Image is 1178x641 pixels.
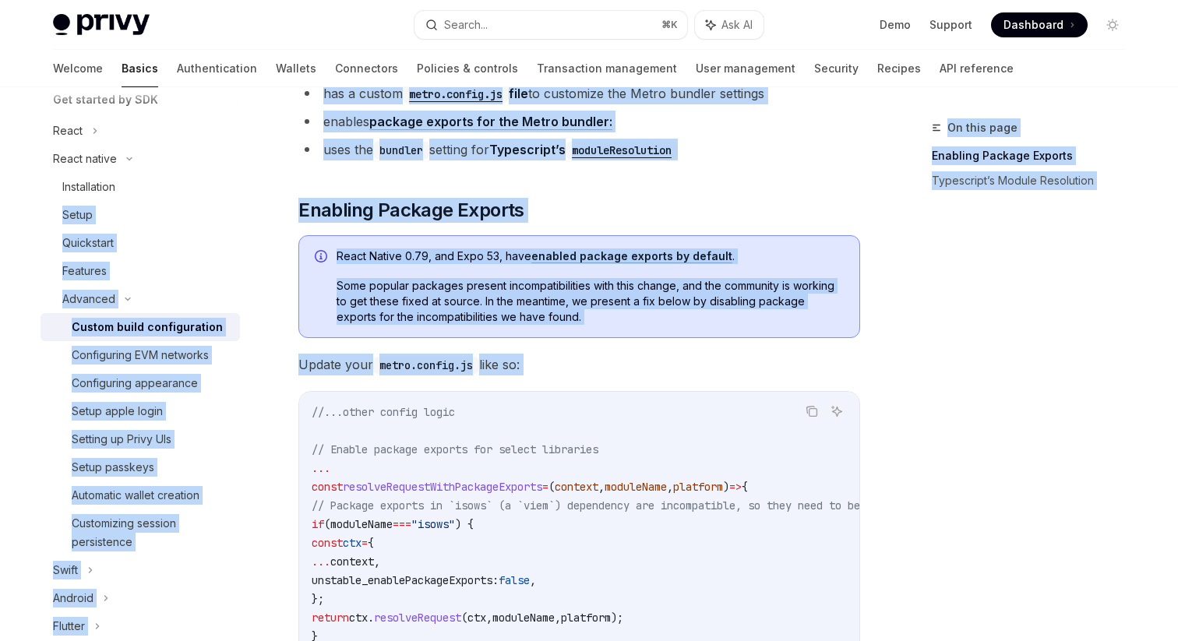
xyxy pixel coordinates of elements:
span: , [374,555,380,569]
span: , [530,573,536,587]
a: enabled package exports by default [531,249,732,263]
a: Setup [41,201,240,229]
span: => [729,480,742,494]
div: Features [62,262,107,280]
a: Customizing session persistence [41,509,240,556]
span: === [393,517,411,531]
div: Flutter [53,617,85,636]
span: ctx [343,536,362,550]
span: ... [312,555,330,569]
span: ( [548,480,555,494]
span: if [312,517,324,531]
span: context [555,480,598,494]
span: false [499,573,530,587]
span: platform [561,611,611,625]
a: Setup passkeys [41,453,240,481]
a: Setting up Privy UIs [41,425,240,453]
span: React Native 0.79, and Expo 53, have . [337,248,844,264]
span: moduleName [605,480,667,494]
span: , [598,480,605,494]
span: }; [312,592,324,606]
span: Dashboard [1003,17,1063,33]
a: Automatic wallet creation [41,481,240,509]
a: Typescript’smoduleResolution [489,142,678,157]
div: React [53,122,83,140]
div: Swift [53,561,78,579]
span: { [368,536,374,550]
span: resolveRequest [374,611,461,625]
span: platform [673,480,723,494]
a: Installation [41,173,240,201]
div: Search... [444,16,488,34]
span: ); [611,611,623,625]
span: Update your like so: [298,354,860,375]
span: const [312,536,343,550]
span: const [312,480,343,494]
span: ( [324,517,330,531]
span: = [362,536,368,550]
code: moduleResolution [566,142,678,159]
img: light logo [53,14,150,36]
a: Demo [880,17,911,33]
div: Setup apple login [72,402,163,421]
span: return [312,611,349,625]
span: ... [312,461,330,475]
span: // Package exports in `isows` (a `viem`) dependency are incompatible, so they need to be disabled [312,498,916,512]
a: Policies & controls [417,50,518,87]
div: Installation [62,178,115,196]
div: Custom build configuration [72,318,223,336]
a: Authentication [177,50,257,87]
div: Configuring EVM networks [72,346,209,365]
li: uses the setting for [298,139,860,160]
span: "isows" [411,517,455,531]
span: ) [723,480,729,494]
span: moduleName [492,611,555,625]
span: , [667,480,673,494]
div: Configuring appearance [72,374,198,393]
span: Some popular packages present incompatibilities with this change, and the community is working to... [337,278,844,325]
div: Customizing session persistence [72,514,231,551]
code: bundler [373,142,429,159]
button: Search...⌘K [414,11,687,39]
span: . [368,611,374,625]
div: Quickstart [62,234,114,252]
li: has a custom to customize the Metro bundler settings [298,83,860,104]
button: Toggle dark mode [1100,12,1125,37]
a: Configuring EVM networks [41,341,240,369]
a: Quickstart [41,229,240,257]
span: // Enable package exports for select libraries [312,442,598,456]
span: { [742,480,748,494]
div: Setup [62,206,93,224]
span: moduleName [330,517,393,531]
a: Transaction management [537,50,677,87]
a: Configuring appearance [41,369,240,397]
a: Typescript’s Module Resolution [932,168,1137,193]
a: Dashboard [991,12,1088,37]
a: Security [814,50,859,87]
button: Copy the contents from the code block [802,401,822,421]
a: metro.config.jsfile [403,86,528,101]
a: Basics [122,50,158,87]
code: metro.config.js [373,357,479,374]
span: ⌘ K [661,19,678,31]
a: Recipes [877,50,921,87]
a: User management [696,50,795,87]
a: Custom build configuration [41,313,240,341]
a: Wallets [276,50,316,87]
a: Support [929,17,972,33]
div: Setting up Privy UIs [72,430,171,449]
span: ( [461,611,467,625]
span: ctx [467,611,486,625]
span: Enabling Package Exports [298,198,524,223]
span: On this page [947,118,1018,137]
button: Ask AI [695,11,764,39]
code: metro.config.js [403,86,509,103]
span: context [330,555,374,569]
div: Android [53,589,93,608]
span: , [555,611,561,625]
span: unstable_enablePackageExports: [312,573,499,587]
div: Automatic wallet creation [72,486,199,505]
span: ) { [455,517,474,531]
span: = [542,480,548,494]
a: Setup apple login [41,397,240,425]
